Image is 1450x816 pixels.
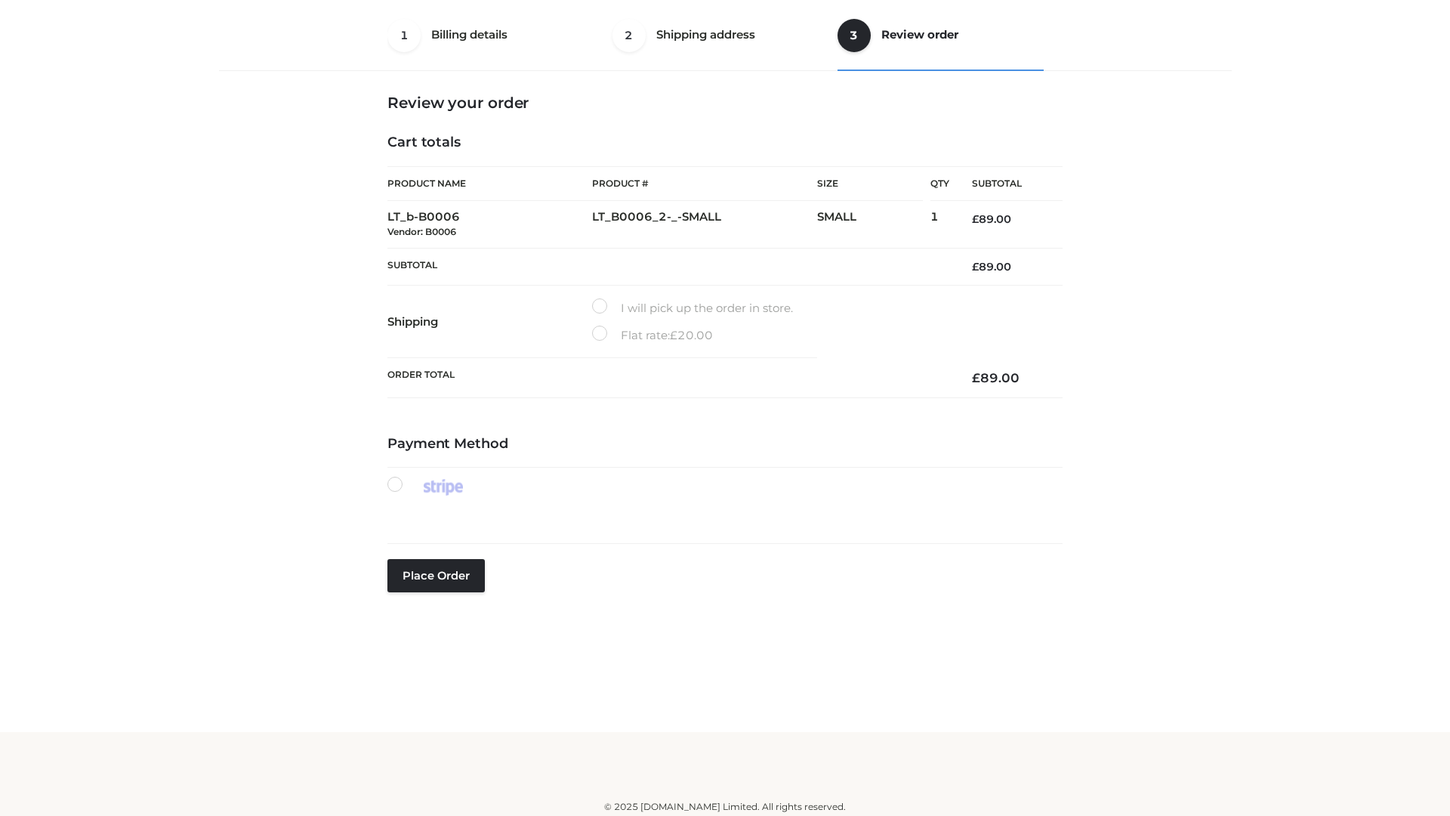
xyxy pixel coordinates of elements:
th: Order Total [387,358,949,398]
label: I will pick up the order in store. [592,298,793,318]
div: © 2025 [DOMAIN_NAME] Limited. All rights reserved. [224,799,1226,814]
th: Subtotal [387,248,949,285]
bdi: 89.00 [972,260,1011,274]
th: Size [817,167,923,201]
td: LT_B0006_2-_-SMALL [592,201,817,249]
bdi: 89.00 [972,212,1011,226]
span: £ [972,212,979,226]
th: Subtotal [949,167,1063,201]
th: Product # [592,166,817,201]
span: £ [972,370,980,385]
td: LT_b-B0006 [387,201,592,249]
button: Place order [387,559,485,592]
th: Product Name [387,166,592,201]
bdi: 20.00 [670,328,713,342]
h4: Payment Method [387,436,1063,453]
label: Flat rate: [592,326,713,345]
h3: Review your order [387,94,1063,112]
th: Shipping [387,286,592,358]
th: Qty [930,166,949,201]
td: 1 [930,201,949,249]
h4: Cart totals [387,134,1063,151]
td: SMALL [817,201,930,249]
bdi: 89.00 [972,370,1020,385]
span: £ [972,260,979,274]
small: Vendor: B0006 [387,226,456,237]
span: £ [670,328,677,342]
